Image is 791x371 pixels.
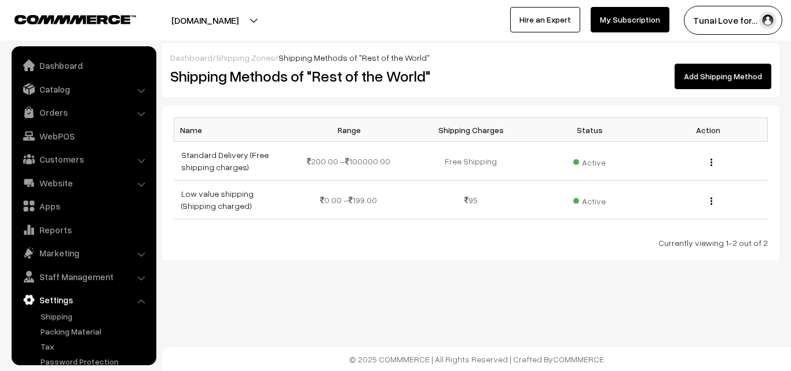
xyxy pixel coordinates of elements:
a: My Subscription [591,7,669,32]
a: Staff Management [14,266,152,287]
span: Shipping Methods of "Rest of the World" [279,53,430,63]
div: / / [170,52,771,64]
th: Status [530,118,649,142]
th: Name [174,118,293,142]
a: Hire an Expert [510,7,580,32]
a: Shipping [38,310,152,322]
button: Tunai Love for… [684,6,782,35]
a: Tax [38,340,152,352]
a: Reports [14,219,152,240]
a: Password Protection [38,355,152,368]
button: [DOMAIN_NAME] [131,6,279,35]
a: Apps [14,196,152,216]
img: Menu [711,197,712,205]
td: 0.00 – 199.00 [293,181,412,219]
div: Currently viewing 1-2 out of 2 [174,237,768,249]
span: Active [573,153,606,168]
a: WebPOS [14,126,152,146]
img: COMMMERCE [14,15,136,24]
a: Marketing [14,243,152,263]
a: Shipping Zones [216,53,275,63]
footer: © 2025 COMMMERCE | All Rights Reserved | Crafted By [162,347,791,371]
h2: Shipping Methods of "Rest of the World" [170,67,462,85]
a: Standard Delivery (Free shipping charges) [181,150,269,172]
img: user [759,12,777,29]
td: 200.00 – 100000.00 [293,142,412,181]
a: Catalog [14,79,152,100]
a: COMMMERCE [14,12,116,25]
th: Shipping Charges [412,118,530,142]
a: Packing Material [38,325,152,337]
a: Dashboard [14,55,152,76]
th: Action [649,118,768,142]
th: Range [293,118,412,142]
a: Website [14,172,152,193]
td: 95 [412,181,530,219]
a: Customers [14,149,152,170]
td: Free Shipping [412,142,530,181]
span: Active [573,192,606,207]
a: Low value shipping (Shipping charged) [181,189,254,211]
a: Orders [14,102,152,123]
a: Dashboard [170,53,213,63]
a: COMMMERCE [553,354,604,364]
a: Add Shipping Method [675,64,771,89]
img: Menu [711,159,712,166]
a: Settings [14,289,152,310]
